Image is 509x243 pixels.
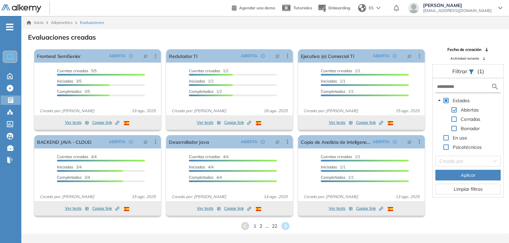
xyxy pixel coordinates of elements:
[169,135,209,148] a: Desarrollador Java
[402,51,417,61] button: pushpin
[129,108,158,114] span: 19 ago. 2025
[373,139,389,145] span: ABIERTA
[129,140,133,144] span: check-circle
[189,175,214,180] span: Completados
[452,68,469,75] span: Filtrar
[37,49,81,63] a: Frontend SemiSenior
[197,204,221,212] button: Ver tests
[256,121,261,125] img: ESP
[265,223,268,230] span: ...
[239,5,275,10] span: Agendar una demo
[293,5,312,10] span: Tutoriales
[451,97,471,105] span: Estados
[37,108,97,114] span: Creado por: [PERSON_NAME]
[369,5,374,11] span: ES
[169,49,198,63] a: Reclutador TI
[109,53,126,59] span: ABIERTA
[393,194,422,200] span: 13 ago. 2025
[275,139,280,144] span: pushpin
[321,164,337,169] span: Iniciadas
[92,205,119,211] span: Copiar link
[317,1,350,15] button: Onboarding
[356,119,383,126] button: Copiar link
[435,184,501,194] button: Limpiar filtros
[261,108,290,114] span: 18 ago. 2025
[1,4,41,13] img: Logo
[329,204,353,212] button: Ver tests
[224,205,251,211] span: Copiar link
[261,54,265,58] span: check-circle
[57,68,97,73] span: 5/5
[124,207,129,211] img: ESP
[451,134,468,142] span: En uso
[241,139,257,145] span: ABIERTA
[189,164,214,169] span: 4/4
[393,140,397,144] span: check-circle
[57,68,88,73] span: Cuentas creadas
[356,120,383,125] span: Copiar link
[447,47,481,53] span: Fecha de creación
[454,185,483,193] span: Limpiar filtros
[57,79,73,84] span: Iniciadas
[51,20,73,25] span: Alkymetrics
[459,124,481,132] span: Borrador
[124,121,129,125] img: ESP
[129,54,133,58] span: check-circle
[57,154,88,159] span: Cuentas creadas
[376,7,380,9] img: arrow
[402,136,417,147] button: pushpin
[189,175,222,180] span: 4/4
[138,51,153,61] button: pushpin
[254,223,256,230] span: 1
[57,164,82,169] span: 3/4
[65,119,89,126] button: Ver tests
[261,140,265,144] span: check-circle
[356,205,383,211] span: Copiar link
[461,171,475,179] span: Aplicar
[57,175,90,180] span: 3/4
[491,83,499,91] img: search icon
[321,164,345,169] span: 1/1
[453,98,470,104] span: Estados
[109,139,126,145] span: ABIERTA
[477,67,484,75] span: (1)
[461,116,480,122] span: Cerradas
[169,194,229,200] span: Creado por: [PERSON_NAME]
[321,154,352,159] span: Cuentas creadas
[37,135,92,148] a: BACKEND JAVA - CLOUD
[328,5,350,10] span: Onboarding
[321,89,354,94] span: 1/1
[321,154,360,159] span: 1/1
[407,139,412,144] span: pushpin
[138,136,153,147] button: pushpin
[189,154,229,159] span: 4/4
[28,33,96,41] h3: Evaluaciones creadas
[57,79,82,84] span: 3/5
[261,194,290,200] span: 14 ago. 2025
[321,68,352,73] span: Cuentas creadas
[57,175,82,180] span: Completados
[224,204,251,212] button: Copiar link
[241,53,257,59] span: ABIERTA
[189,68,229,73] span: 1/2
[65,204,89,212] button: Ver tests
[321,79,337,84] span: Iniciadas
[423,8,492,13] span: [EMAIL_ADDRESS][DOMAIN_NAME]
[321,175,354,180] span: 1/1
[189,164,205,169] span: Iniciadas
[450,56,479,61] span: Actividad reciente
[373,53,389,59] span: ABIERTA
[189,79,205,84] span: Iniciadas
[407,53,412,59] span: pushpin
[438,99,441,102] span: caret-down
[189,79,214,84] span: 1/2
[92,119,119,126] button: Copiar link
[321,79,345,84] span: 1/1
[275,53,280,59] span: pushpin
[388,121,393,125] img: ESP
[461,107,479,113] span: Abiertas
[256,207,261,211] img: ESP
[272,223,277,230] span: 22
[423,3,492,8] span: [PERSON_NAME]
[189,68,220,73] span: Cuentas creadas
